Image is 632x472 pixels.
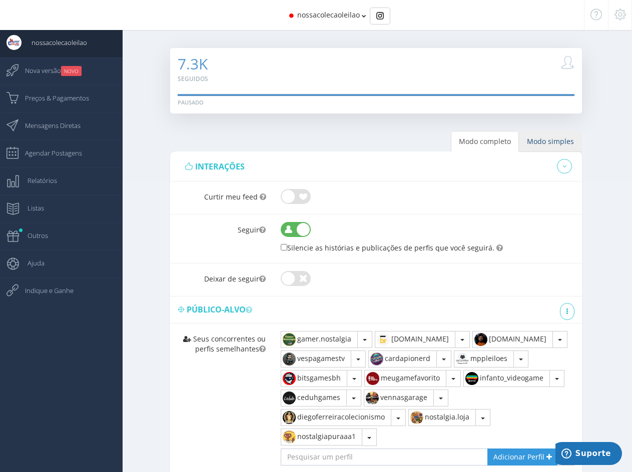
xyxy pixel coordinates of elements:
button: ceduhgames [281,389,347,406]
a: Adicionar Perfil [487,448,558,465]
span: Preços & Pagamentos [15,85,89,110]
span: interações [195,161,245,172]
button: [DOMAIN_NAME] [472,331,553,348]
span: Listas [18,195,44,220]
span: Mensagens Diretas [15,113,81,138]
button: vennasgarage [364,389,434,406]
span: Curtir meu feed [204,192,258,201]
span: 7.3K [178,53,208,74]
img: 433396700_380315868188458_5779258495310309580_n.jpg [375,331,391,347]
span: Agendar Postagens [15,140,82,165]
a: Modo completo [451,131,519,152]
button: diegoferreiracolecionismo [281,409,391,426]
button: meugamefavorito [364,370,446,387]
input: Pesquisar um perfil [281,448,488,465]
div: Pausado [178,98,204,106]
small: Seguidos [178,74,208,83]
img: User Image [7,35,22,50]
button: gamer.nostalgia [281,331,358,348]
button: cardapionerd [368,350,437,367]
span: Outros [18,223,48,248]
img: 339772424_211207091517105_5353863977720349896_n.jpg [281,351,297,367]
button: infanto_videogame [463,370,550,387]
img: 490051436_970912405031702_5627526623854400812_n.jpg [409,409,425,425]
span: Relatórios [18,168,57,193]
button: mppleiloes [454,350,514,367]
img: 461877031_1201707057787743_574910923138416839_n.jpg [369,351,385,367]
img: 435507382_7328426593938795_3931140265778317735_n.jpg [365,370,381,386]
input: Silencie as histórias e publicações de perfis que você seguirá. [281,244,287,250]
label: Seguir [170,215,273,235]
button: nostalgiapuraaa1 [281,428,362,445]
label: Deixar de seguir [170,264,273,284]
button: vespagamestv [281,350,351,367]
button: bitsgamesbh [281,370,347,387]
div: Basic example [370,7,390,24]
a: Modo simples [519,131,582,152]
img: 18380369_1340146769409699_7446605411517464576_a.jpg [454,351,470,367]
span: nossacolecaoleilao [297,10,360,19]
img: 474976124_524523273977172_4452500860263492032_n.jpg [281,390,297,406]
img: 472635182_1329872007959433_2186357385321241584_n.jpg [473,331,489,347]
span: Ajuda [18,250,45,275]
span: Indique e Ganhe [15,278,74,303]
img: 472492011_2917890498374210_589477500944580005_n.jpg [281,370,297,386]
span: Seus concorrentes ou perfis semelhantes [193,334,266,353]
img: 355301026_3674815052840399_126145580490089916_n.jpg [464,370,480,386]
iframe: Abre um widget para que você possa encontrar mais informações [555,442,622,467]
img: 423159733_1378082839766708_3263368504947880062_n.jpg [281,331,297,347]
img: Instagram_simple_icon.svg [376,12,384,19]
span: Nova versão [15,58,82,83]
button: [DOMAIN_NAME] [375,331,455,348]
span: Público-alvo [187,304,256,315]
small: NOVO [61,66,82,76]
label: Silencie as histórias e publicações de perfis que você seguirá. [281,242,494,253]
img: 471658031_1138397447634211_2802426604343663951_n.jpg [281,429,297,445]
button: nostalgia.loja [408,409,476,426]
span: nossacolecaoleilao [22,30,87,55]
img: 296433050_1104133163540033_5674559888664596651_n.jpg [364,390,380,406]
span: Adicionar Perfil [493,452,544,461]
img: 118519923_156870222702293_3191513666219955088_n.jpg [281,409,297,425]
